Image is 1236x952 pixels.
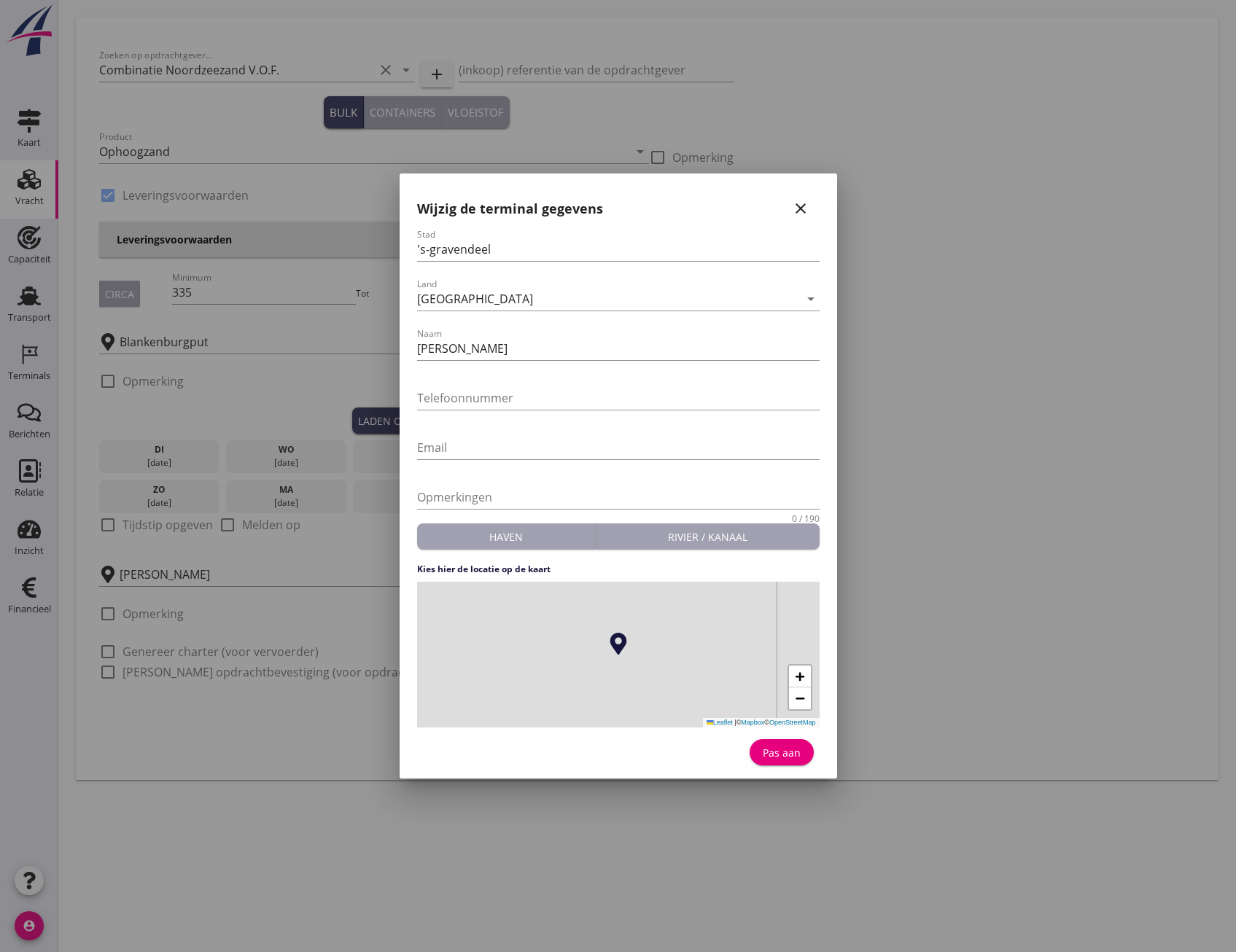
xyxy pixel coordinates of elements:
input: Email [417,436,820,459]
button: Haven [417,523,596,550]
span: + [795,667,804,685]
button: Pas aan [750,739,814,765]
div: Haven [423,529,589,545]
a: Zoom in [789,666,811,687]
div: Pas aan [761,745,802,760]
i: close [792,200,809,217]
span: − [795,689,804,707]
h2: Wijzig de terminal gegevens [417,199,603,219]
input: Telefoonnummer [417,386,820,410]
h4: Kies hier de locatie op de kaart [417,563,820,576]
a: Leaflet [707,719,733,726]
a: OpenStreetMap [769,719,816,726]
input: Naam [417,337,820,360]
i: arrow_drop_down [802,290,820,308]
input: Stad [417,238,820,261]
div: Rivier / kanaal [602,529,814,545]
span: | [734,719,736,726]
div: 0 / 190 [792,515,820,523]
button: Rivier / kanaal [596,523,820,550]
div: [GEOGRAPHIC_DATA] [417,292,533,305]
input: Opmerkingen [417,485,820,509]
a: Zoom out [789,687,811,709]
a: Mapbox [741,719,764,726]
img: Marker [607,633,629,655]
div: © © [703,718,820,727]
